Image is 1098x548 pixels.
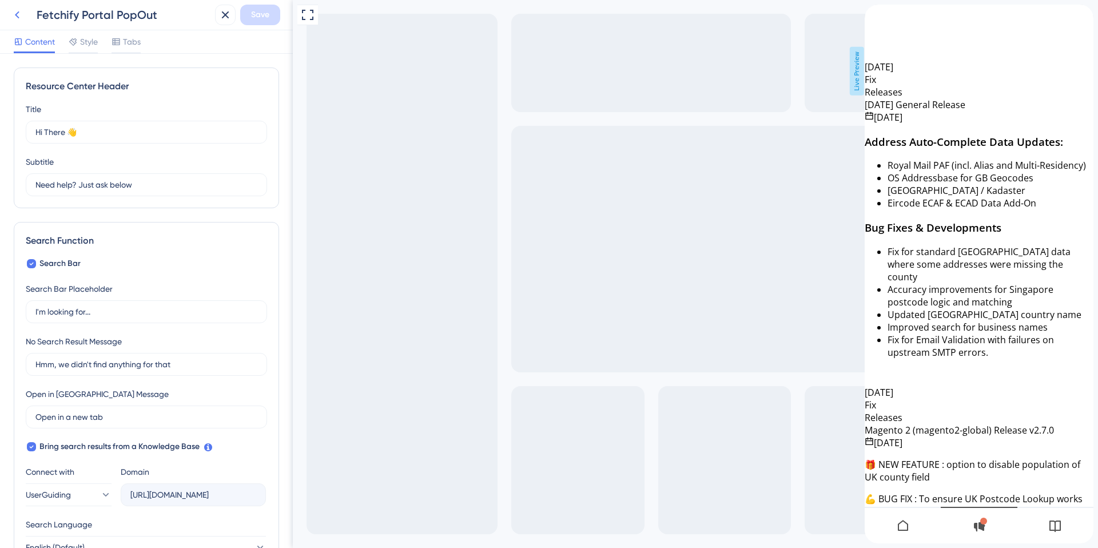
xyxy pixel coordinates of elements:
span: Search Bar [39,257,81,271]
span: Improved search for business names [23,316,183,329]
span: [GEOGRAPHIC_DATA] / Kadaster [23,180,161,192]
div: Domain [121,465,149,479]
input: Description [35,178,257,191]
input: Title [35,126,257,138]
div: Search Function [26,234,267,248]
input: I'm looking for... [35,305,257,318]
span: UserGuiding [26,488,71,502]
div: Open in [GEOGRAPHIC_DATA] Message [26,387,169,401]
input: Hmm, we didn't find anything for that [35,358,257,371]
button: Save [240,5,280,25]
span: Accuracy improvements for Singapore postcode logic and matching [23,279,191,304]
span: [DATE] [9,432,38,444]
span: Search Language [26,518,92,531]
span: [DATE] [9,106,38,119]
input: Open in a new tab [35,411,257,423]
span: Save [251,8,269,22]
div: Resource Center Header [26,80,267,93]
span: Resource Center [27,3,94,17]
span: Bring search results from a Knowledge Base [39,440,200,454]
div: Search Bar Placeholder [26,282,113,296]
span: Updated [GEOGRAPHIC_DATA] country name [23,304,217,316]
span: Tabs [123,35,141,49]
button: UserGuiding [26,483,112,506]
span: Live Preview [557,47,571,96]
input: company.help.userguiding.com [130,489,256,501]
div: Connect with [26,465,112,479]
img: launcher-image-alternative-text [10,3,22,16]
span: Royal Mail PAF (incl. Alias and Multi-Residency) [23,154,221,167]
span: Eircode ECAF & ECAD Data Add-On [23,192,172,205]
div: Title [26,102,41,116]
div: Subtitle [26,155,54,169]
span: Style [80,35,98,49]
span: Fix for standard [GEOGRAPHIC_DATA] data where some addresses were missing the county [23,241,208,279]
span: Fix for Email Validation with failures on upstream SMTP errors. [23,329,192,354]
span: OS Addressbase for GB Geocodes [23,167,169,180]
div: 3 [101,6,105,15]
span: Content [25,35,55,49]
div: No Search Result Message [26,335,122,348]
div: Fetchify Portal PopOut [37,7,210,23]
